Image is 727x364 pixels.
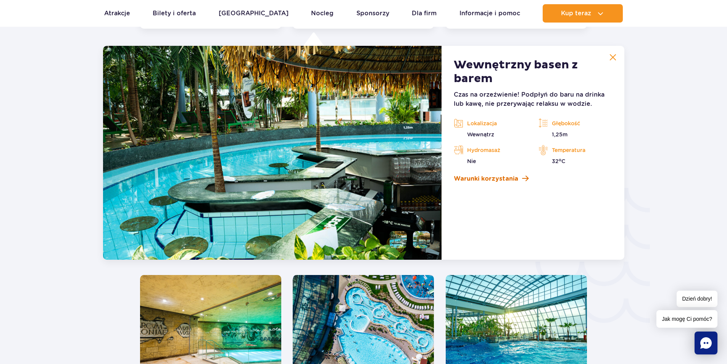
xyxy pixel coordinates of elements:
[454,131,527,138] p: Wewnątrz
[412,4,437,23] a: Dla firm
[538,131,612,138] p: 1,25m
[454,58,612,86] h2: Wewnętrzny basen z barem
[454,118,527,129] p: Lokalizacja
[454,144,527,156] p: Hydromasaż
[356,4,389,23] a: Sponsorzy
[543,4,623,23] button: Kup teraz
[454,90,612,108] p: Czas na orzeźwienie! Podpłyń do baru na drinka lub kawę, nie przerywając relaksu w wodzie.
[311,4,334,23] a: Nocleg
[104,4,130,23] a: Atrakcje
[454,157,527,165] p: Nie
[538,157,612,165] p: 32 C
[459,4,520,23] a: Informacje i pomoc
[561,10,591,17] span: Kup teraz
[538,118,612,129] p: Głębokość
[153,4,196,23] a: Bilety i oferta
[219,4,289,23] a: [GEOGRAPHIC_DATA]
[454,174,612,183] a: Warunki korzystania
[538,144,612,156] p: Temperatura
[559,157,561,162] sup: o
[677,291,717,307] span: Dzień dobry!
[454,174,518,183] span: Warunki korzystania
[695,332,717,354] div: Chat
[656,310,717,328] span: Jak mogę Ci pomóc?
